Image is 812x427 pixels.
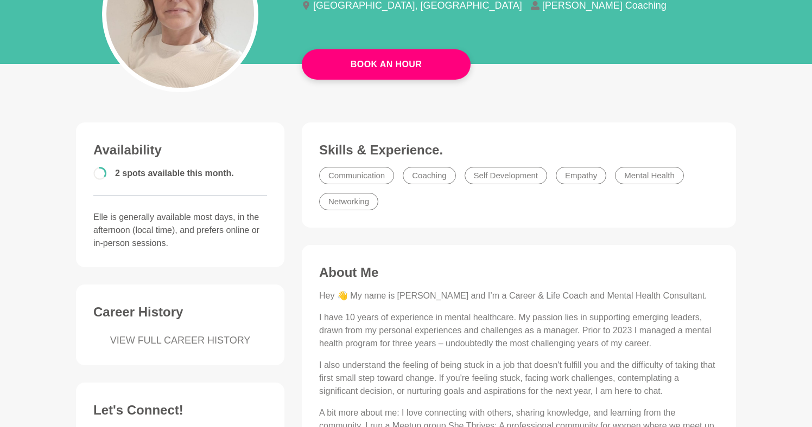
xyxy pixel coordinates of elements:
[93,402,267,418] h3: Let's Connect!
[531,1,675,10] li: [PERSON_NAME] Coaching
[93,304,267,320] h3: Career History
[302,49,471,80] button: Book An Hour
[93,211,267,250] p: Elle is generally available most days, in the afternoon (local time), and prefers online or in-pe...
[93,333,267,348] a: VIEW FULL CAREER HISTORY
[319,289,719,302] p: Hey 👋 My name is [PERSON_NAME] and I’m a Career & Life Coach and Mental Health Consultant.
[319,359,719,398] p: I also understand the feeling of being stuck in a job that doesn't fulfill you and the difficulty...
[319,142,719,158] h3: Skills & Experience.
[319,264,719,281] h3: About Me
[115,169,234,178] span: 2 spots available this month.
[319,311,719,350] p: I have 10 years of experience in mental healthcare. My passion lies in supporting emerging leader...
[93,142,267,158] h3: Availability
[302,1,531,10] li: [GEOGRAPHIC_DATA], [GEOGRAPHIC_DATA]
